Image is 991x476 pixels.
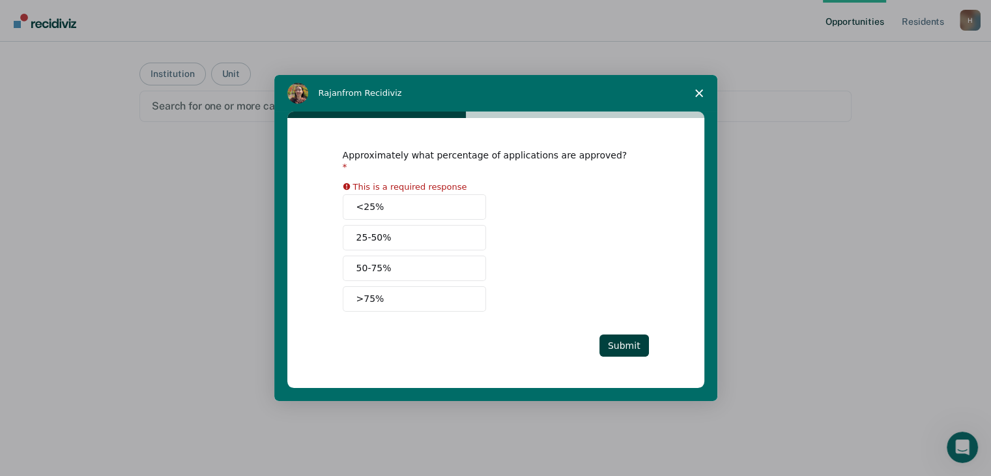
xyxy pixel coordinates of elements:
[599,335,649,357] button: Submit
[356,292,384,306] span: >75%
[319,88,343,98] span: Rajan
[343,149,629,173] div: Approximately what percentage of applications are approved?
[356,200,384,214] span: <25%
[353,179,467,194] div: This is a required response
[342,88,402,98] span: from Recidiviz
[356,231,392,245] span: 25-50%
[343,256,486,281] button: 50-75%
[287,83,308,104] img: Profile image for Rajan
[343,194,486,220] button: <25%
[681,75,717,112] span: Close survey
[343,286,486,312] button: >75%
[356,261,392,275] span: 50-75%
[343,225,486,250] button: 25-50%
